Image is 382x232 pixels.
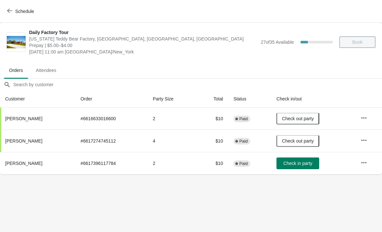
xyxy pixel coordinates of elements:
[148,108,197,130] td: 2
[276,113,319,124] button: Check out party
[276,157,319,169] button: Check in party
[29,49,257,55] span: [DATE] 11:00 am [GEOGRAPHIC_DATA]/New_York
[239,161,248,166] span: Paid
[75,130,148,152] td: # 6617274745112
[75,108,148,130] td: # 6616633016600
[282,116,314,121] span: Check out party
[261,40,294,45] span: 27 of 35 Available
[228,90,271,108] th: Status
[31,64,62,76] span: Attendees
[239,139,248,144] span: Paid
[276,135,319,147] button: Check out party
[148,152,197,174] td: 2
[15,9,34,14] span: Schedule
[5,116,42,121] span: [PERSON_NAME]
[4,64,28,76] span: Orders
[197,152,228,174] td: $10
[29,36,257,42] span: [US_STATE] Teddy Bear Factory, [GEOGRAPHIC_DATA], [GEOGRAPHIC_DATA], [GEOGRAPHIC_DATA]
[5,138,42,144] span: [PERSON_NAME]
[197,90,228,108] th: Total
[3,6,39,17] button: Schedule
[197,108,228,130] td: $10
[29,29,257,36] span: Daily Factory Tour
[75,152,148,174] td: # 6617396117784
[239,116,248,122] span: Paid
[7,36,26,49] img: Daily Factory Tour
[148,130,197,152] td: 4
[282,138,314,144] span: Check out party
[271,90,355,108] th: Check in/out
[13,79,382,90] input: Search by customer
[5,161,42,166] span: [PERSON_NAME]
[148,90,197,108] th: Party Size
[29,42,257,49] span: Prepay | $5.00–$4.00
[197,130,228,152] td: $10
[283,161,312,166] span: Check in party
[75,90,148,108] th: Order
